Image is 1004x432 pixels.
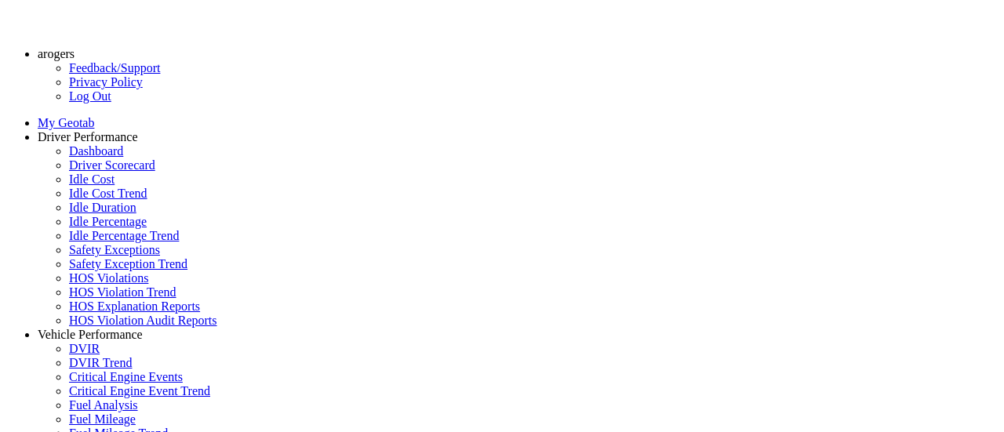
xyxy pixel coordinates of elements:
[38,328,143,341] a: Vehicle Performance
[69,370,183,383] a: Critical Engine Events
[69,144,123,158] a: Dashboard
[69,229,179,242] a: Idle Percentage Trend
[69,257,187,270] a: Safety Exception Trend
[69,89,111,103] a: Log Out
[69,158,155,172] a: Driver Scorecard
[69,356,132,369] a: DVIR Trend
[69,61,160,74] a: Feedback/Support
[69,299,200,313] a: HOS Explanation Reports
[69,187,147,200] a: Idle Cost Trend
[69,285,176,299] a: HOS Violation Trend
[69,412,136,426] a: Fuel Mileage
[69,172,115,186] a: Idle Cost
[69,215,147,228] a: Idle Percentage
[69,271,148,285] a: HOS Violations
[38,130,138,143] a: Driver Performance
[69,201,136,214] a: Idle Duration
[69,384,210,398] a: Critical Engine Event Trend
[69,243,160,256] a: Safety Exceptions
[69,342,100,355] a: DVIR
[69,75,143,89] a: Privacy Policy
[69,398,138,412] a: Fuel Analysis
[38,47,75,60] a: arogers
[69,314,217,327] a: HOS Violation Audit Reports
[38,116,94,129] a: My Geotab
